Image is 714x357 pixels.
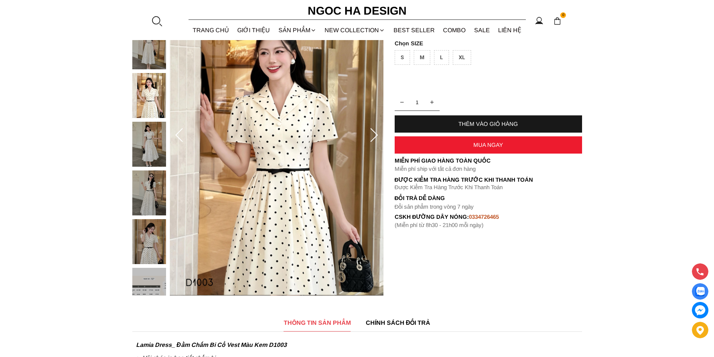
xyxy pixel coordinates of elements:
img: Lamia Dress_ Đầm Chấm Bi Cổ Vest Màu Kem D1003_mini_6 [132,268,166,313]
a: Display image [692,283,708,300]
p: Được Kiểm Tra Hàng Trước Khi Thanh Toán [395,176,582,183]
font: (Miễn phí từ 8h30 - 21h00 mỗi ngày) [395,222,483,228]
div: L [434,50,449,65]
div: XL [453,50,471,65]
font: Miễn phí giao hàng toàn quốc [395,157,491,164]
div: THÊM VÀO GIỎ HÀNG [395,121,582,127]
font: Đổi sản phẩm trong vòng 7 ngày [395,203,474,210]
img: Lamia Dress_ Đầm Chấm Bi Cổ Vest Màu Kem D1003_mini_2 [132,73,166,118]
a: Ngoc Ha Design [301,2,413,20]
a: BEST SELLER [389,20,439,40]
img: Lamia Dress_ Đầm Chấm Bi Cổ Vest Màu Kem D1003_mini_4 [132,170,166,215]
img: Lamia Dress_ Đầm Chấm Bi Cổ Vest Màu Kem D1003_mini_5 [132,219,166,264]
span: THÔNG TIN SẢN PHẨM [284,318,351,327]
div: MUA NGAY [395,142,582,148]
a: TRANG CHỦ [189,20,234,40]
img: Display image [695,287,705,296]
img: Lamia Dress_ Đầm Chấm Bi Cổ Vest Màu Kem D1003_mini_3 [132,122,166,167]
a: GIỚI THIỆU [233,20,274,40]
input: Quantity input [395,95,440,110]
font: Miễn phí ship với tất cả đơn hàng [395,166,476,172]
font: 0334726465 [469,214,499,220]
img: img-CART-ICON-ksit0nf1 [553,17,561,25]
div: M [414,50,430,65]
p: SIZE [395,40,582,46]
a: NEW COLLECTION [320,20,389,40]
strong: Lamia Dress_ Đầm Chấm Bi Cổ Vest Màu Kem D1003 [136,342,287,348]
span: 0 [560,12,566,18]
span: CHÍNH SÁCH ĐỔI TRẢ [366,318,431,327]
a: Combo [439,20,470,40]
div: S [395,50,410,65]
img: Lamia Dress_ Đầm Chấm Bi Cổ Vest Màu Kem D1003_mini_1 [132,24,166,69]
div: SẢN PHẨM [274,20,321,40]
font: cskh đường dây nóng: [395,214,469,220]
a: messenger [692,302,708,318]
a: SALE [470,20,494,40]
p: Được Kiểm Tra Hàng Trước Khi Thanh Toán [395,184,582,191]
h6: Đổi trả dễ dàng [395,195,582,201]
a: LIÊN HỆ [494,20,526,40]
